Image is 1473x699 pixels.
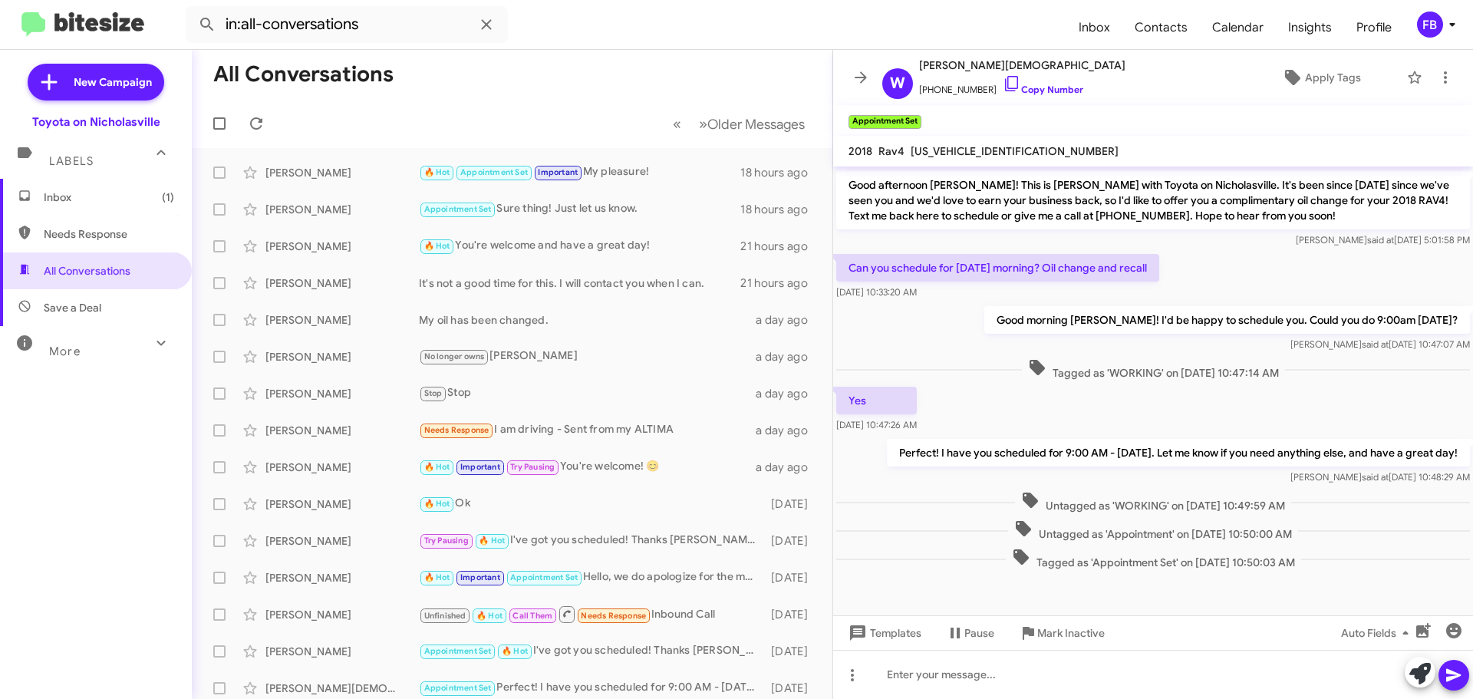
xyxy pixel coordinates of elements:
span: 🔥 Hot [424,572,450,582]
span: [PERSON_NAME][DEMOGRAPHIC_DATA] [919,56,1125,74]
div: [PERSON_NAME] [265,165,419,180]
span: Inbox [44,190,174,205]
span: Try Pausing [424,536,469,546]
h1: All Conversations [213,62,394,87]
span: 🔥 Hot [424,462,450,472]
span: Try Pausing [510,462,555,472]
span: All Conversations [44,263,130,279]
span: said at [1367,234,1394,246]
div: I've got you scheduled! Thanks [PERSON_NAME], have a great day! [419,642,763,660]
div: a day ago [756,312,820,328]
span: 🔥 Hot [476,611,503,621]
span: Tagged as 'WORKING' on [DATE] 10:47:14 AM [1022,358,1285,381]
span: Untagged as 'WORKING' on [DATE] 10:49:59 AM [1015,491,1291,513]
span: Unfinished [424,611,466,621]
div: 21 hours ago [740,275,820,291]
span: Important [460,462,500,472]
span: Appointment Set [424,204,492,214]
button: Mark Inactive [1007,619,1117,647]
div: [DATE] [763,681,820,696]
a: Inbox [1066,5,1122,50]
div: a day ago [756,423,820,438]
span: No longer owns [424,351,485,361]
div: [PERSON_NAME] [265,202,419,217]
span: « [673,114,681,134]
div: [DATE] [763,644,820,659]
p: Good afternoon [PERSON_NAME]! This is [PERSON_NAME] with Toyota on Nicholasville. It's been since... [836,171,1470,229]
div: [PERSON_NAME] [265,644,419,659]
button: FB [1404,12,1456,38]
span: said at [1362,338,1389,350]
button: Previous [664,108,690,140]
span: [DATE] 10:47:26 AM [836,419,917,430]
span: (1) [162,190,174,205]
span: [DATE] 10:33:20 AM [836,286,917,298]
span: Important [460,572,500,582]
div: Stop [419,384,756,402]
div: 18 hours ago [740,165,820,180]
div: [PERSON_NAME] [265,275,419,291]
span: Save a Deal [44,300,101,315]
span: Contacts [1122,5,1200,50]
div: FB [1417,12,1443,38]
span: Important [538,167,578,177]
div: [PERSON_NAME] [265,533,419,549]
div: a day ago [756,460,820,475]
span: 🔥 Hot [479,536,505,546]
span: Needs Response [44,226,174,242]
span: Rav4 [878,144,905,158]
div: [PERSON_NAME][DEMOGRAPHIC_DATA] [265,681,419,696]
div: Toyota on Nicholasville [32,114,160,130]
small: Appointment Set [849,115,921,129]
div: a day ago [756,386,820,401]
span: Auto Fields [1341,619,1415,647]
div: Inbound Call [419,605,763,624]
span: Templates [845,619,921,647]
button: Auto Fields [1329,619,1427,647]
div: It's not a good time for this. I will contact you when I can. [419,275,740,291]
span: [PERSON_NAME] [DATE] 10:47:07 AM [1290,338,1470,350]
div: [PERSON_NAME] [265,570,419,585]
span: Needs Response [581,611,646,621]
a: Profile [1344,5,1404,50]
div: I am driving - Sent from my ALTIMA [419,421,756,439]
span: Pause [964,619,994,647]
div: [PERSON_NAME] [265,349,419,364]
span: [US_VEHICLE_IDENTIFICATION_NUMBER] [911,144,1119,158]
span: Needs Response [424,425,489,435]
div: Perfect! I have you scheduled for 9:00 AM - [DATE]. Let me know if you need anything else, and ha... [419,679,763,697]
div: [PERSON_NAME] [419,348,756,365]
button: Next [690,108,814,140]
div: Hello, we do apologize for the message. Thanks for letting us know, we will update our records! H... [419,569,763,586]
span: 🔥 Hot [424,499,450,509]
a: Calendar [1200,5,1276,50]
div: You're welcome! 😊 [419,458,756,476]
span: New Campaign [74,74,152,90]
span: Tagged as 'Appointment Set' on [DATE] 10:50:03 AM [1006,548,1301,570]
span: Insights [1276,5,1344,50]
div: [PERSON_NAME] [265,386,419,401]
span: 🔥 Hot [424,167,450,177]
span: Untagged as 'Appointment' on [DATE] 10:50:00 AM [1008,519,1298,542]
span: More [49,345,81,358]
div: [DATE] [763,533,820,549]
div: [PERSON_NAME] [265,239,419,254]
p: Perfect! I have you scheduled for 9:00 AM - [DATE]. Let me know if you need anything else, and ha... [887,439,1470,467]
div: I've got you scheduled! Thanks [PERSON_NAME], have a great day! [419,532,763,549]
div: a day ago [756,349,820,364]
div: 21 hours ago [740,239,820,254]
div: [PERSON_NAME] [265,312,419,328]
span: 🔥 Hot [502,646,528,656]
button: Templates [833,619,934,647]
span: Appointment Set [460,167,528,177]
div: [PERSON_NAME] [265,460,419,475]
span: Stop [424,388,443,398]
span: Labels [49,154,94,168]
div: My oil has been changed. [419,312,756,328]
span: Apply Tags [1305,64,1361,91]
button: Apply Tags [1242,64,1399,91]
p: Can you schedule for [DATE] morning? Oil change and recall [836,254,1159,282]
